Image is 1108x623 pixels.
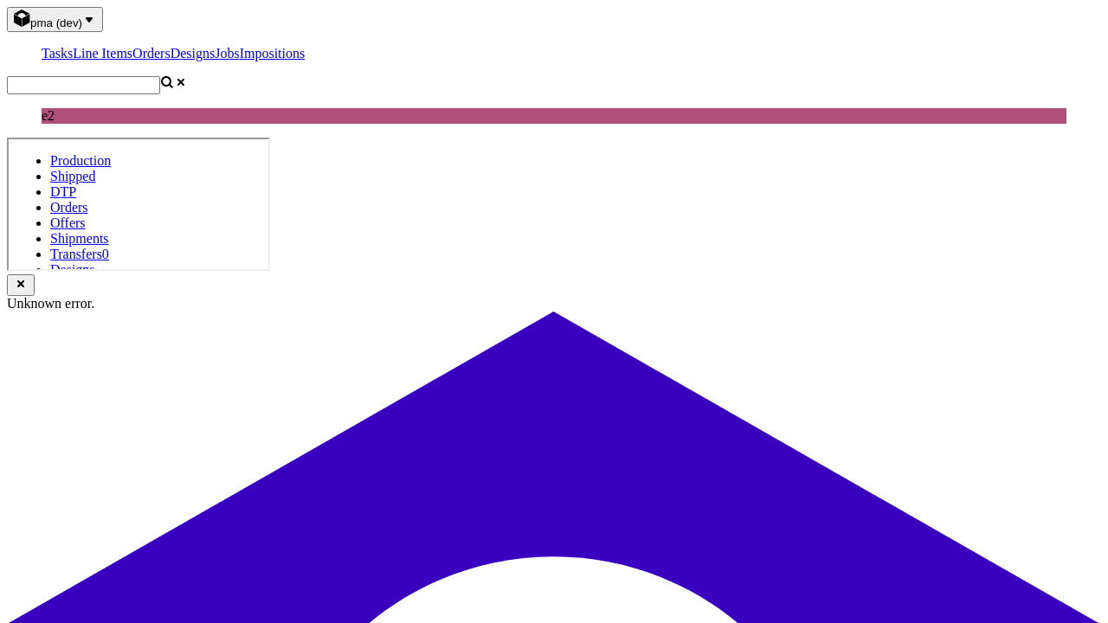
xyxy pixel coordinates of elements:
[171,46,216,61] a: Designs
[42,76,77,91] a: Offers
[73,46,132,61] a: Line Items
[7,296,1101,311] div: Unknown error.
[42,61,80,75] a: Orders
[42,108,1066,124] figcaption: e2
[93,107,100,122] span: 0
[7,7,103,32] button: pma (dev)
[42,107,100,122] a: Transfers0
[30,16,82,29] span: pma (dev)
[42,29,87,44] a: Shipped
[215,46,239,61] a: Jobs
[240,46,306,61] a: Impositions
[42,46,73,61] a: Tasks
[42,92,100,106] a: Shipments
[42,14,102,29] a: Production
[42,45,68,60] a: DTP
[42,123,87,138] a: Designs
[132,46,171,61] a: Orders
